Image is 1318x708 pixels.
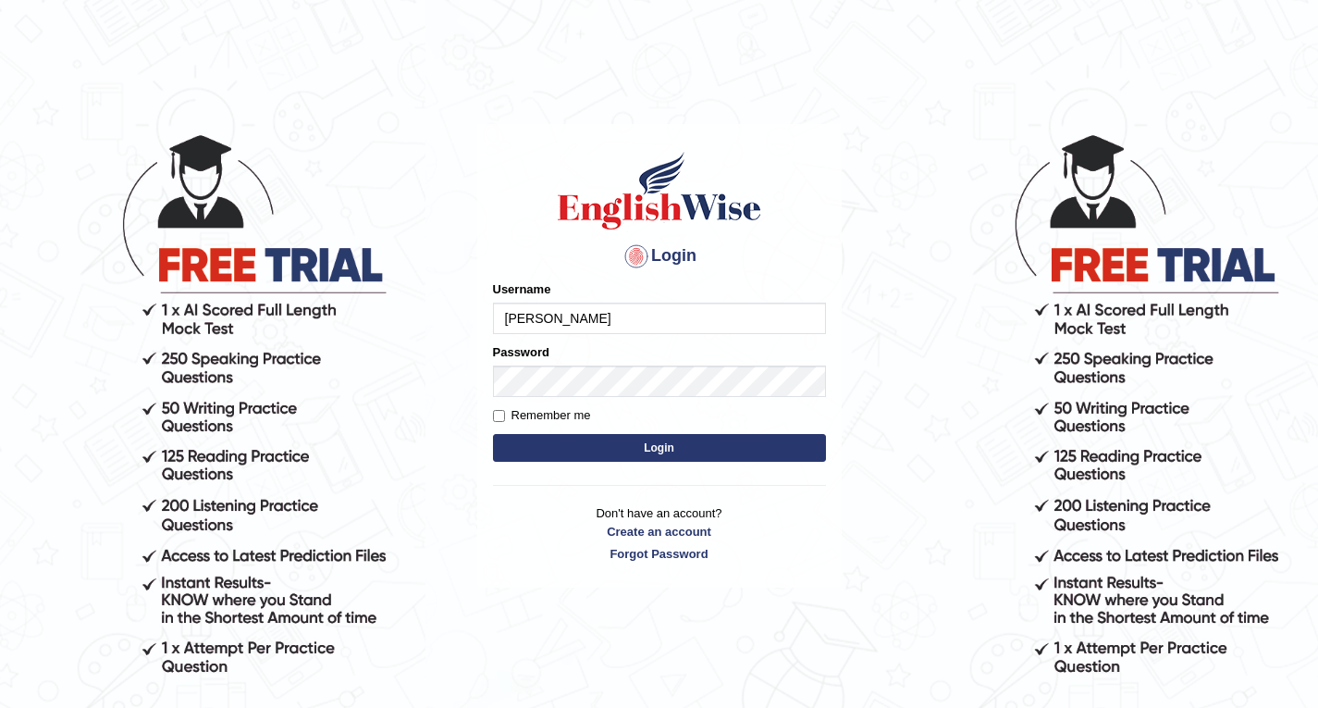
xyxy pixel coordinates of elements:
label: Remember me [493,406,591,425]
a: Forgot Password [493,545,826,563]
input: Remember me [493,410,505,422]
label: Password [493,343,549,361]
a: Create an account [493,523,826,540]
button: Login [493,434,826,462]
label: Username [493,280,551,298]
h4: Login [493,242,826,271]
p: Don't have an account? [493,504,826,562]
img: Logo of English Wise sign in for intelligent practice with AI [554,149,765,232]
